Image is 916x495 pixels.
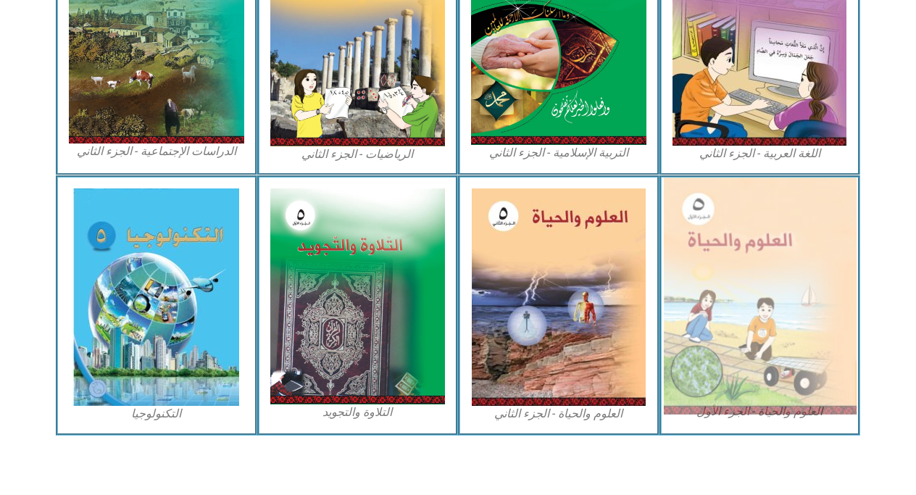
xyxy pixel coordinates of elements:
[471,145,646,161] figcaption: التربية الإسلامية - الجزء الثاني
[270,404,446,420] figcaption: التلاوة والتجويد
[673,146,848,162] figcaption: اللغة العربية - الجزء الثاني
[270,146,446,162] figcaption: الرياضيات - الجزء الثاني
[69,143,244,159] figcaption: الدراسات الإجتماعية - الجزء الثاني
[471,406,646,422] figcaption: العلوم والحياة - الجزء الثاني
[69,406,244,422] figcaption: التكنولوجيا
